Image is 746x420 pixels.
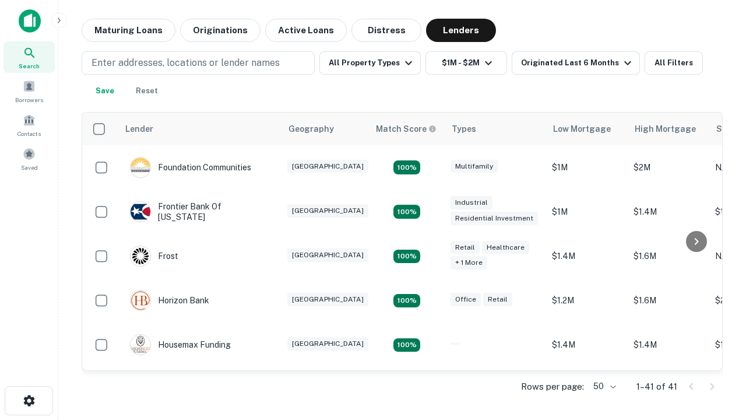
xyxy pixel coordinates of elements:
[92,56,280,70] p: Enter addresses, locations or lender names
[130,246,178,267] div: Frost
[628,234,709,278] td: $1.6M
[3,75,55,107] a: Borrowers
[512,51,640,75] button: Originated Last 6 Months
[131,335,150,355] img: picture
[265,19,347,42] button: Active Loans
[451,293,481,306] div: Office
[628,113,709,145] th: High Mortgage
[482,241,529,254] div: Healthcare
[451,241,480,254] div: Retail
[369,113,445,145] th: Capitalize uses an advanced AI algorithm to match your search with the best lender. The match sco...
[628,367,709,411] td: $1.6M
[451,212,538,225] div: Residential Investment
[521,380,584,394] p: Rows per page:
[393,160,420,174] div: Matching Properties: 4, hasApolloMatch: undefined
[15,95,43,104] span: Borrowers
[645,51,703,75] button: All Filters
[445,113,546,145] th: Types
[3,41,55,73] a: Search
[521,56,635,70] div: Originated Last 6 Months
[130,334,231,355] div: Housemax Funding
[628,278,709,323] td: $1.6M
[131,202,150,222] img: picture
[628,145,709,190] td: $2M
[483,293,512,306] div: Retail
[635,122,696,136] div: High Mortgage
[19,61,40,71] span: Search
[393,338,420,352] div: Matching Properties: 4, hasApolloMatch: undefined
[19,9,41,33] img: capitalize-icon.png
[376,123,434,135] h6: Match Score
[82,19,175,42] button: Maturing Loans
[130,201,270,222] div: Frontier Bank Of [US_STATE]
[589,378,618,395] div: 50
[287,337,368,351] div: [GEOGRAPHIC_DATA]
[319,51,421,75] button: All Property Types
[451,196,492,209] div: Industrial
[131,290,150,310] img: picture
[281,113,369,145] th: Geography
[636,380,677,394] p: 1–41 of 41
[546,278,628,323] td: $1.2M
[425,51,507,75] button: $1M - $2M
[451,256,487,269] div: + 1 more
[118,113,281,145] th: Lender
[546,113,628,145] th: Low Mortgage
[628,190,709,234] td: $1.4M
[393,205,420,219] div: Matching Properties: 4, hasApolloMatch: undefined
[546,367,628,411] td: $1.4M
[452,122,476,136] div: Types
[288,122,334,136] div: Geography
[17,129,41,138] span: Contacts
[376,123,437,135] div: Capitalize uses an advanced AI algorithm to match your search with the best lender. The match sco...
[287,160,368,173] div: [GEOGRAPHIC_DATA]
[180,19,261,42] button: Originations
[130,290,209,311] div: Horizon Bank
[86,79,124,103] button: Save your search to get updates of matches that match your search criteria.
[351,19,421,42] button: Distress
[128,79,166,103] button: Reset
[3,109,55,141] a: Contacts
[546,234,628,278] td: $1.4M
[426,19,496,42] button: Lenders
[393,294,420,308] div: Matching Properties: 4, hasApolloMatch: undefined
[546,145,628,190] td: $1M
[287,293,368,306] div: [GEOGRAPHIC_DATA]
[3,143,55,174] a: Saved
[451,160,498,173] div: Multifamily
[130,157,251,178] div: Foundation Communities
[131,157,150,177] img: picture
[287,204,368,218] div: [GEOGRAPHIC_DATA]
[628,323,709,367] td: $1.4M
[125,122,153,136] div: Lender
[82,51,315,75] button: Enter addresses, locations or lender names
[546,323,628,367] td: $1.4M
[287,249,368,262] div: [GEOGRAPHIC_DATA]
[688,289,746,345] iframe: Chat Widget
[131,246,150,266] img: picture
[21,163,38,172] span: Saved
[553,122,611,136] div: Low Mortgage
[393,250,420,264] div: Matching Properties: 4, hasApolloMatch: undefined
[546,190,628,234] td: $1M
